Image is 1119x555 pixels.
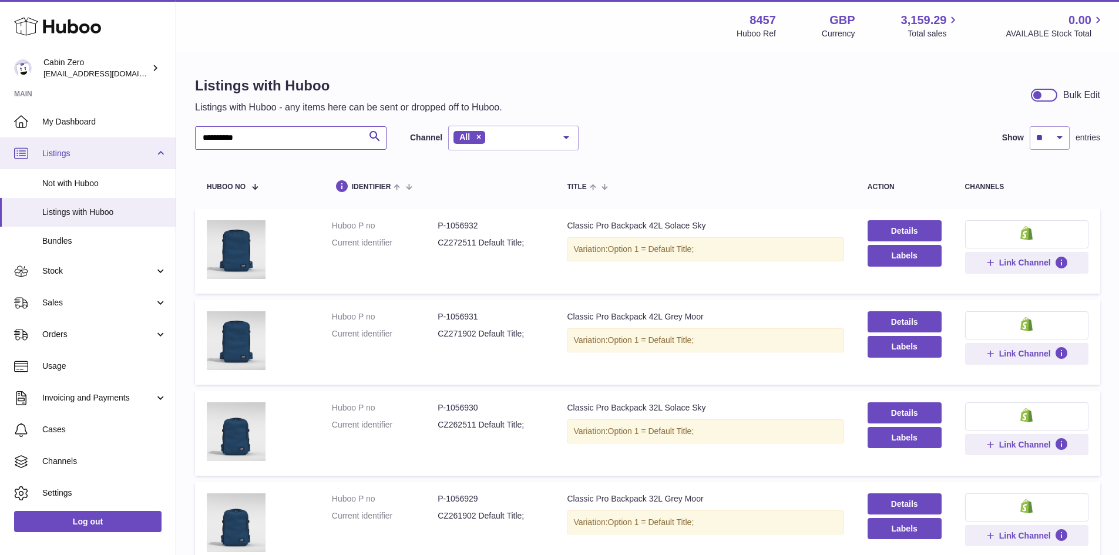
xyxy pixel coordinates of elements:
div: Classic Pro Backpack 32L Solace Sky [567,402,844,413]
img: internalAdmin-8457@internal.huboo.com [14,59,32,77]
span: My Dashboard [42,116,167,127]
span: Not with Huboo [42,178,167,189]
dd: P-1056930 [438,402,543,413]
button: Link Channel [965,252,1088,273]
div: Classic Pro Backpack 42L Grey Moor [567,311,844,322]
button: Link Channel [965,434,1088,455]
dd: CZ262511 Default Title; [438,419,543,430]
label: Show [1002,132,1024,143]
img: shopify-small.png [1020,499,1033,513]
span: title [567,183,586,191]
span: Settings [42,487,167,499]
span: Listings [42,148,154,159]
a: 3,159.29 Total sales [901,12,960,39]
span: 0.00 [1068,12,1091,28]
button: Labels [868,245,942,266]
dt: Current identifier [332,328,438,339]
button: Labels [868,427,942,448]
div: channels [965,183,1088,191]
div: Classic Pro Backpack 32L Grey Moor [567,493,844,504]
div: action [868,183,942,191]
span: Option 1 = Default Title; [608,335,694,345]
dt: Current identifier [332,419,438,430]
dt: Huboo P no [332,220,438,231]
img: shopify-small.png [1020,226,1033,240]
dd: CZ271902 Default Title; [438,328,543,339]
span: Option 1 = Default Title; [608,517,694,527]
img: Classic Pro Backpack 32L Solace Sky [207,402,266,461]
button: Labels [868,336,942,357]
dt: Huboo P no [332,311,438,322]
span: 3,159.29 [901,12,947,28]
a: Details [868,220,942,241]
dd: P-1056929 [438,493,543,504]
span: Link Channel [999,257,1051,268]
a: 0.00 AVAILABLE Stock Total [1006,12,1105,39]
span: Bundles [42,236,167,247]
span: Usage [42,361,167,372]
button: Link Channel [965,343,1088,364]
div: Variation: [567,328,844,352]
img: Classic Pro Backpack 42L Solace Sky [207,220,266,279]
img: shopify-small.png [1020,408,1033,422]
span: Stock [42,265,154,277]
span: Huboo no [207,183,246,191]
a: Log out [14,511,162,532]
dd: P-1056932 [438,220,543,231]
div: Classic Pro Backpack 42L Solace Sky [567,220,844,231]
img: Classic Pro Backpack 42L Grey Moor [207,311,266,370]
span: Option 1 = Default Title; [608,244,694,254]
span: Link Channel [999,348,1051,359]
dd: CZ272511 Default Title; [438,237,543,248]
span: Link Channel [999,530,1051,541]
span: identifier [352,183,391,191]
div: Currency [822,28,855,39]
p: Listings with Huboo - any items here can be sent or dropped off to Huboo. [195,101,502,114]
span: Cases [42,424,167,435]
div: Variation: [567,510,844,534]
dt: Current identifier [332,510,438,522]
dt: Huboo P no [332,493,438,504]
img: Classic Pro Backpack 32L Grey Moor [207,493,266,552]
a: Details [868,402,942,423]
button: Link Channel [965,525,1088,546]
span: Link Channel [999,439,1051,450]
strong: GBP [829,12,855,28]
span: [EMAIL_ADDRESS][DOMAIN_NAME] [43,69,173,78]
a: Details [868,493,942,514]
dd: CZ261902 Default Title; [438,510,543,522]
div: Cabin Zero [43,57,149,79]
span: Total sales [908,28,960,39]
div: Huboo Ref [737,28,776,39]
dt: Huboo P no [332,402,438,413]
div: Variation: [567,237,844,261]
dd: P-1056931 [438,311,543,322]
span: Option 1 = Default Title; [608,426,694,436]
strong: 8457 [750,12,776,28]
button: Labels [868,518,942,539]
span: Invoicing and Payments [42,392,154,403]
span: Listings with Huboo [42,207,167,218]
div: Variation: [567,419,844,443]
span: All [459,132,470,142]
label: Channel [410,132,442,143]
span: Sales [42,297,154,308]
span: AVAILABLE Stock Total [1006,28,1105,39]
a: Details [868,311,942,332]
dt: Current identifier [332,237,438,248]
span: Orders [42,329,154,340]
h1: Listings with Huboo [195,76,502,95]
div: Bulk Edit [1063,89,1100,102]
span: Channels [42,456,167,467]
span: entries [1076,132,1100,143]
img: shopify-small.png [1020,317,1033,331]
